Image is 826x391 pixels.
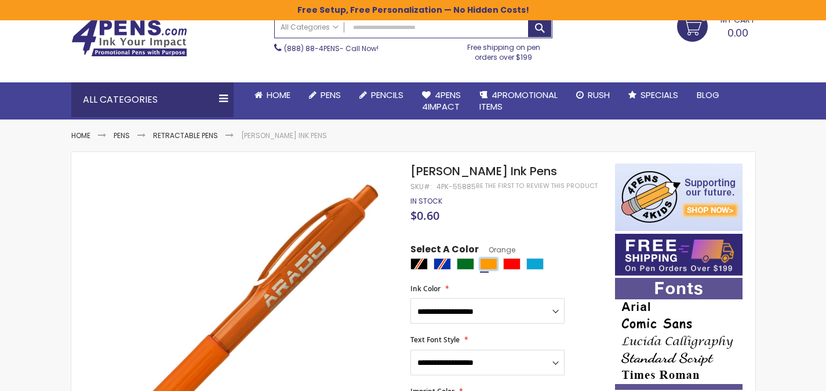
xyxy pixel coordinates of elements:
img: 4pens 4 kids [615,164,743,231]
div: Turquoise [526,258,544,270]
span: - Call Now! [284,44,379,53]
a: Home [245,82,300,108]
img: Free shipping on orders over $199 [615,234,743,276]
div: Free shipping on pen orders over $199 [455,38,552,61]
a: All Categories [275,17,344,37]
div: 4PK-55885 [436,182,476,191]
span: All Categories [281,23,339,32]
a: Rush [567,82,619,108]
span: Home [267,89,290,101]
span: 4Pens 4impact [422,89,461,113]
a: Pens [114,131,130,140]
a: Pens [300,82,350,108]
span: Text Font Style [410,335,460,345]
a: Be the first to review this product [476,182,598,190]
strong: SKU [410,182,432,191]
div: Red [503,258,521,270]
span: Pens [321,89,341,101]
span: Orange [479,245,515,255]
div: Availability [410,197,442,206]
span: Ink Color [410,284,441,294]
a: Specials [619,82,687,108]
a: Pencils [350,82,413,108]
div: All Categories [71,82,234,117]
span: Pencils [371,89,403,101]
a: 4PROMOTIONALITEMS [470,82,567,120]
span: $0.60 [410,208,439,223]
span: [PERSON_NAME] Ink Pens [410,163,557,179]
li: [PERSON_NAME] Ink Pens [241,131,327,140]
a: Blog [687,82,729,108]
span: Rush [588,89,610,101]
div: Orange [480,258,497,270]
span: 0.00 [727,26,748,40]
span: In stock [410,196,442,206]
span: Select A Color [410,243,479,259]
img: 4Pens Custom Pens and Promotional Products [71,20,187,57]
a: 4Pens4impact [413,82,470,120]
img: font-personalization-examples [615,278,743,390]
a: Retractable Pens [153,131,218,140]
a: 0.00 0 [677,11,755,40]
a: (888) 88-4PENS [284,44,340,53]
div: Green [457,258,474,270]
a: Home [71,131,90,140]
span: 4PROMOTIONAL ITEMS [479,89,558,113]
span: Specials [641,89,678,101]
span: Blog [697,89,719,101]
